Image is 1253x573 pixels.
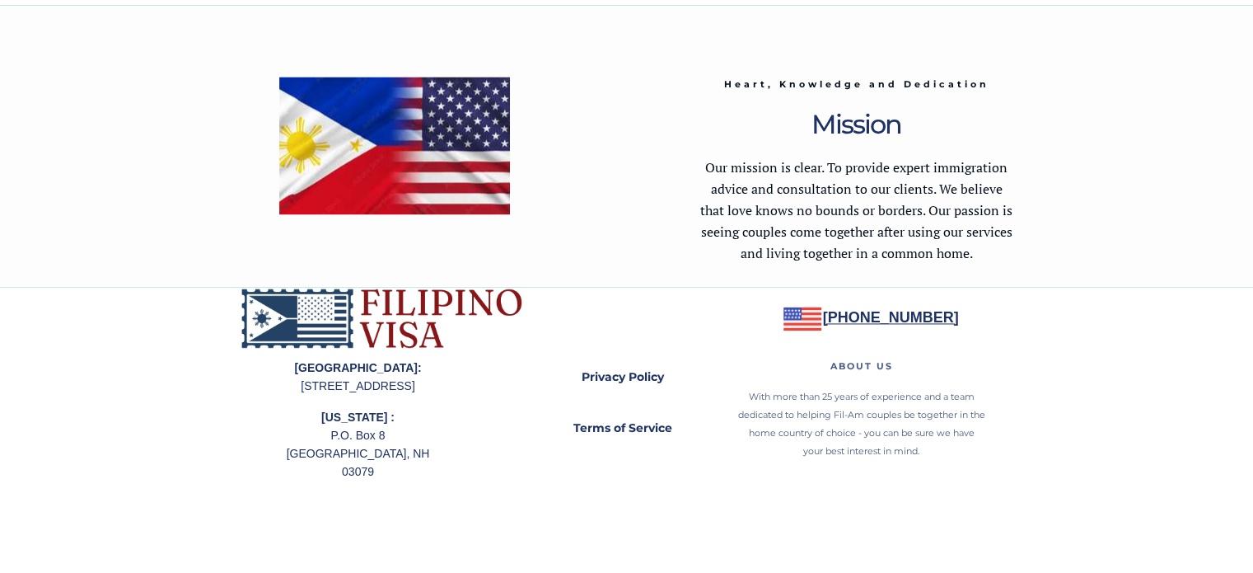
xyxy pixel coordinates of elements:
span: Mission [811,108,901,140]
span: ABOUT US [830,360,893,372]
strong: Terms of Service [573,420,672,435]
span: With more than 25 years of experience and a team dedicated to helping Fil-Am couples be together ... [738,391,985,457]
p: P.O. Box 8 [GEOGRAPHIC_DATA], NH 03079 [282,408,435,481]
strong: [PHONE_NUMBER] [823,309,959,326]
span: Heart, Knowledge and Dedication [724,78,989,90]
strong: Privacy Policy [582,369,664,384]
p: [STREET_ADDRESS] [282,359,435,395]
a: Terms of Service [545,410,701,448]
span: Our mission is clear. To provide expert immigration advice and consultation to our clients. We be... [700,158,1012,262]
strong: [US_STATE] : [321,411,395,424]
a: Privacy Policy [545,359,701,397]
a: [PHONE_NUMBER] [823,312,959,325]
strong: [GEOGRAPHIC_DATA]: [294,361,421,374]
